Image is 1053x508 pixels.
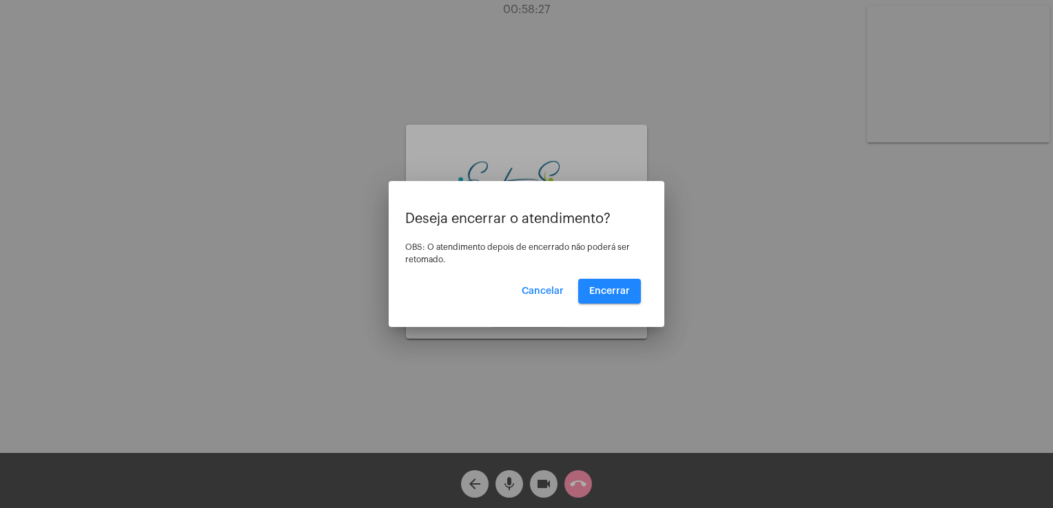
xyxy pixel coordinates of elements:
[589,286,630,296] span: Encerrar
[511,279,575,304] button: Cancelar
[405,211,648,226] p: Deseja encerrar o atendimento?
[405,243,630,264] span: OBS: O atendimento depois de encerrado não poderá ser retomado.
[522,286,564,296] span: Cancelar
[578,279,641,304] button: Encerrar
